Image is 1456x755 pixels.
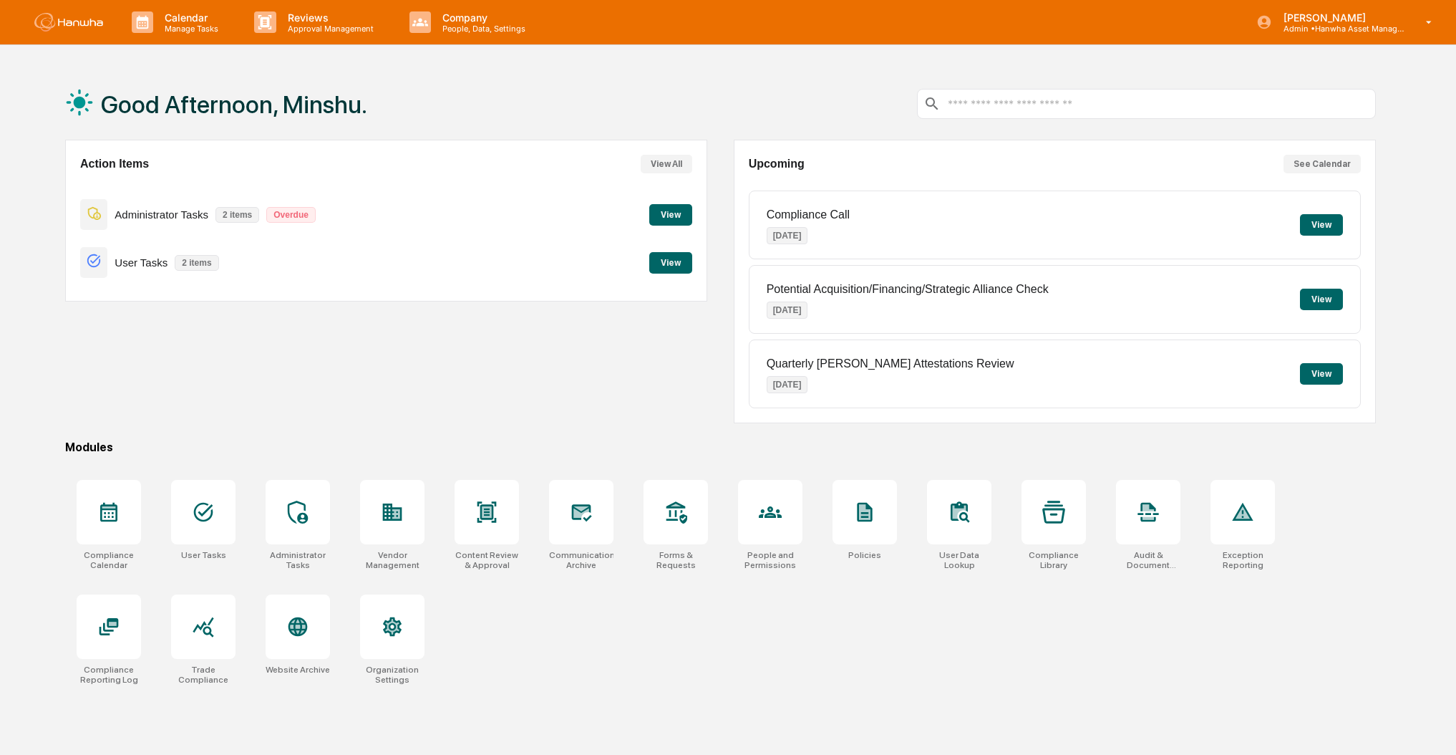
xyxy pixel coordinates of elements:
[848,550,881,560] div: Policies
[360,550,424,570] div: Vendor Management
[649,207,692,221] a: View
[1300,214,1343,236] button: View
[1300,363,1343,385] button: View
[649,255,692,269] a: View
[767,376,808,393] p: [DATE]
[101,90,367,119] h1: Good Afternoon, Minshu.
[1272,24,1405,34] p: Admin • Hanwha Asset Management ([GEOGRAPHIC_DATA]) Ltd.
[181,550,226,560] div: User Tasks
[738,550,802,570] div: People and Permissions
[1210,550,1275,570] div: Exception Reporting
[649,252,692,274] button: View
[266,550,330,570] div: Administrator Tasks
[1283,155,1361,173] button: See Calendar
[266,207,316,223] p: Overdue
[80,158,149,170] h2: Action Items
[1116,550,1180,570] div: Audit & Document Logs
[153,11,225,24] p: Calendar
[927,550,991,570] div: User Data Lookup
[276,24,381,34] p: Approval Management
[115,256,168,269] p: User Tasks
[1021,550,1086,570] div: Compliance Library
[266,665,330,675] div: Website Archive
[360,665,424,685] div: Organization Settings
[34,13,103,32] img: logo
[767,357,1014,370] p: Quarterly [PERSON_NAME] Attestations Review
[175,255,218,271] p: 2 items
[455,550,519,570] div: Content Review & Approval
[431,11,533,24] p: Company
[77,550,141,570] div: Compliance Calendar
[767,302,808,319] p: [DATE]
[767,227,808,244] p: [DATE]
[549,550,613,570] div: Communications Archive
[171,665,236,685] div: Trade Compliance
[767,283,1049,296] p: Potential Acquisition/Financing/Strategic Alliance Check
[641,155,692,173] button: View All
[276,11,381,24] p: Reviews
[215,207,259,223] p: 2 items
[644,550,708,570] div: Forms & Requests
[153,24,225,34] p: Manage Tasks
[115,208,208,221] p: Administrator Tasks
[1300,289,1343,310] button: View
[65,441,1376,454] div: Modules
[749,158,805,170] h2: Upcoming
[77,665,141,685] div: Compliance Reporting Log
[767,208,850,221] p: Compliance Call
[431,24,533,34] p: People, Data, Settings
[649,204,692,226] button: View
[1272,11,1405,24] p: [PERSON_NAME]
